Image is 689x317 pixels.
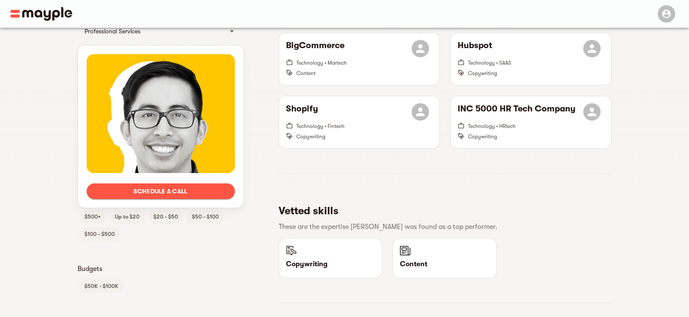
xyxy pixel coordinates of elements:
button: BigCommerceTechnology • MartechContent [279,33,439,85]
span: Content [296,70,315,76]
span: $50 - $100 [187,212,224,222]
span: Technology • SAAS [468,60,511,66]
span: Technology • Fintech [296,123,344,129]
p: These are the expertise [PERSON_NAME] was found as a top performer. [279,222,604,232]
span: Menu [653,10,679,16]
p: Budgets [78,264,244,274]
button: INC 5000 HR Tech CompanyTechnology • HRtechCopywriting [451,96,611,148]
span: Up to $20 [110,212,145,222]
span: Technology • Martech [296,60,347,66]
h6: BigCommerce [286,40,344,57]
h5: Vetted skills [279,204,604,218]
span: $500+ [79,212,106,222]
h6: Shopify [286,103,318,121]
p: Copywriting [286,259,375,269]
div: Professional Services [84,26,221,36]
div: Professional Services [78,21,244,42]
span: Copywriting [468,134,497,140]
h6: Hubspot [458,40,492,57]
span: $50K - $100K [79,281,123,291]
button: ShopifyTechnology • FintechCopywriting [279,96,439,148]
button: Schedule a call [87,183,235,199]
div: Style & Fashion [78,42,244,62]
span: Copywriting [296,134,325,140]
p: Content [400,259,489,269]
h6: INC 5000 HR Tech Company [458,103,575,121]
span: Technology • HRtech [468,123,516,129]
span: $20 - $50 [148,212,183,222]
button: HubspotTechnology • SAASCopywriting [451,33,611,85]
img: Main logo [10,7,72,21]
span: $100 - $500 [79,229,120,239]
span: Schedule a call [94,186,228,196]
span: Copywriting [468,70,497,76]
